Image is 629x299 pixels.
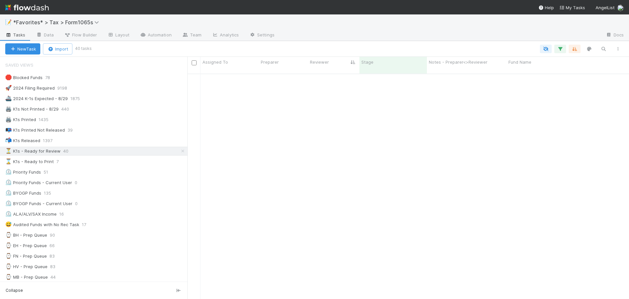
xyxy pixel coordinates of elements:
a: My Tasks [559,4,585,11]
div: BYOGP Funds - Current User [5,200,72,208]
span: 📬 [5,138,12,143]
div: K1s Printed Not Released [5,126,65,134]
span: 44 [50,273,62,281]
div: ALA/ALV/SAX Income [5,210,57,218]
span: 1397 [43,137,59,145]
span: 📭 [5,127,12,133]
img: avatar_37569647-1c78-4889-accf-88c08d42a236.png [617,5,624,11]
a: Analytics [207,30,244,41]
span: ⌛ [5,159,12,164]
span: 🚀 [5,85,12,91]
span: ⌚ [5,274,12,280]
span: Saved Views [5,58,33,72]
span: ⌚ [5,232,12,238]
span: Stage [361,59,373,65]
span: 1435 [39,116,55,124]
span: 66 [49,242,61,250]
span: 40 [63,147,75,155]
button: Import [43,43,72,54]
span: 📝 [5,19,12,25]
span: 0 [75,200,84,208]
span: Preparer [261,59,279,65]
span: Collapse [6,288,23,293]
span: 39 [67,126,79,134]
span: 51 [44,168,55,176]
div: BYOGP Funds [5,189,41,197]
span: Notes - Preparer<>Reviewer [429,59,487,65]
div: MB - Prep Queue [5,273,48,281]
span: 0 [75,179,84,187]
div: 2024 K-1s Expected - 8/29 [5,95,68,103]
span: ⌚ [5,253,12,259]
a: Data [31,30,59,41]
div: K1s - Ready to Print [5,158,54,166]
span: ⌚ [5,264,12,269]
small: 40 tasks [75,46,92,52]
span: ⏲️ [5,190,12,196]
div: BH - Prep Queue [5,231,47,239]
span: 🖨️ [5,117,12,122]
img: logo-inverted-e16ddd16eac7371096b0.svg [5,2,49,13]
span: Fund Name [508,59,531,65]
a: Team [177,30,207,41]
span: 17 [82,221,93,229]
span: 🖨️ [5,106,12,112]
span: My Tasks [559,5,585,10]
div: 2024 Filing Required [5,84,55,92]
input: Toggle All Rows Selected [192,60,197,65]
div: K1s Released [5,137,40,145]
div: K1s Printed [5,116,36,124]
span: Reviewer [310,59,329,65]
span: 7 [56,158,65,166]
span: ⌚ [5,243,12,248]
a: Docs [600,30,629,41]
div: FN - Prep Queue [5,252,47,260]
span: 135 [44,189,58,197]
span: Tasks [5,32,26,38]
span: 78 [45,74,57,82]
span: ⏲️ [5,201,12,206]
span: 440 [61,105,76,113]
a: Automation [135,30,177,41]
span: 😅 [5,222,12,227]
span: ⏳ [5,148,12,154]
span: AngelList [596,5,615,10]
span: 1875 [70,95,86,103]
span: Flow Builder [64,32,97,38]
span: 🚢 [5,96,12,101]
a: Flow Builder [59,30,102,41]
span: 83 [49,252,61,260]
div: Blocked Funds [5,74,43,82]
button: NewTask [5,43,40,54]
a: Settings [244,30,280,41]
span: 90 [50,231,62,239]
span: ⏲️ [5,211,12,217]
span: *Favorites* > Tax > Form1065s [13,19,102,26]
div: Priority Funds - Current User [5,179,72,187]
a: Layout [102,30,135,41]
span: ⏲️ [5,169,12,175]
span: 83 [50,263,62,271]
span: ⏲️ [5,180,12,185]
div: EH - Prep Queue [5,242,47,250]
span: 🛑 [5,75,12,80]
div: K1s Not Printed - 8/29 [5,105,59,113]
div: Priority Funds [5,168,41,176]
span: 9198 [57,84,74,92]
div: Audited Funds with No Rec Task [5,221,79,229]
span: 16 [59,210,70,218]
div: Help [538,4,554,11]
div: K1s - Ready for Review [5,147,61,155]
div: HV - Prep Queue [5,263,48,271]
span: Assigned To [202,59,228,65]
